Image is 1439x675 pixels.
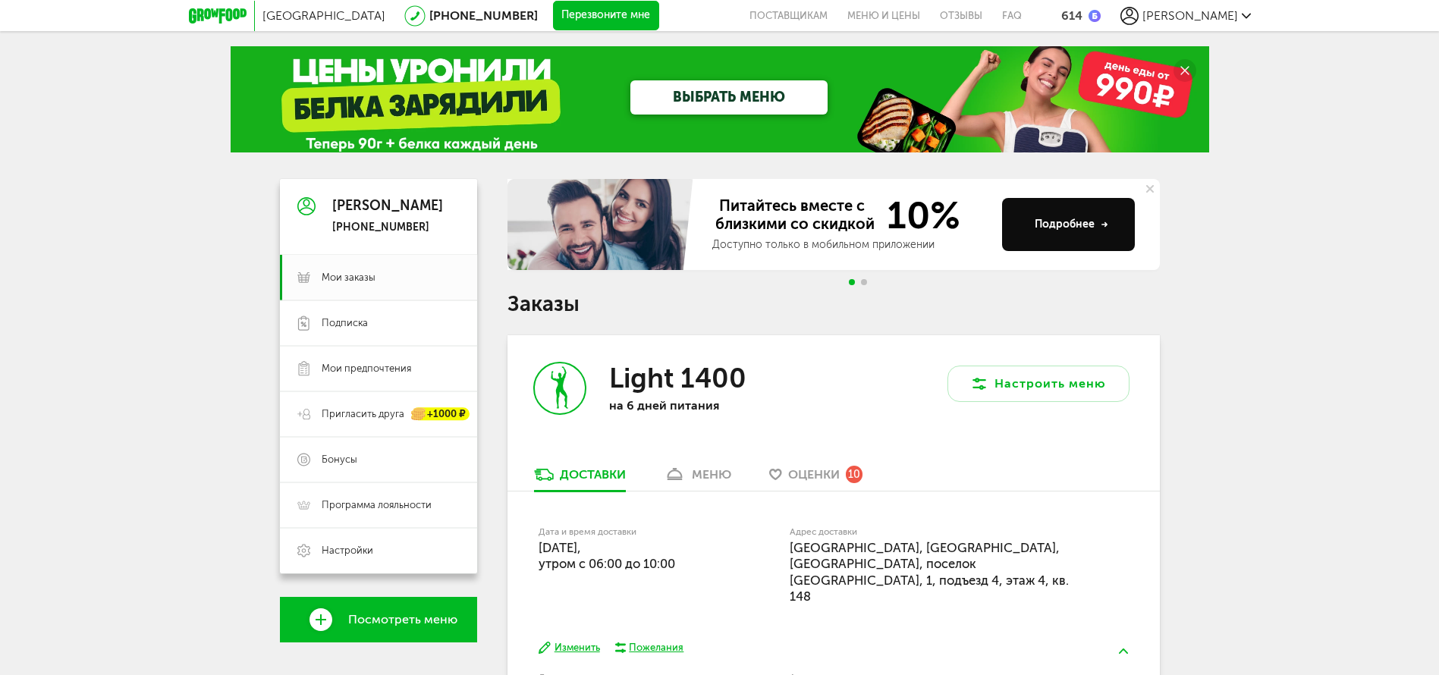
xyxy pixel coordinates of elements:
[412,408,470,421] div: +1000 ₽
[280,346,477,391] a: Мои предпочтения
[712,196,878,234] span: Питайтесь вместе с близкими со скидкой
[322,271,375,284] span: Мои заказы
[332,221,443,234] div: [PHONE_NUMBER]
[1035,217,1108,232] div: Подробнее
[348,613,457,626] span: Посмотреть меню
[507,294,1160,314] h1: Заказы
[280,528,477,573] a: Настройки
[615,641,684,655] button: Пожелания
[712,237,990,253] div: Доступно только в мобильном приложении
[280,437,477,482] a: Бонусы
[1089,10,1101,22] img: bonus_b.cdccf46.png
[849,279,855,285] span: Go to slide 1
[878,196,960,234] span: 10%
[280,391,477,437] a: Пригласить друга +1000 ₽
[322,544,373,557] span: Настройки
[609,398,806,413] p: на 6 дней питания
[630,80,828,115] a: ВЫБРАТЬ МЕНЮ
[262,8,385,23] span: [GEOGRAPHIC_DATA]
[788,467,840,482] span: Оценки
[280,255,477,300] a: Мои заказы
[322,498,432,512] span: Программа лояльности
[526,466,633,491] a: Доставки
[762,466,870,491] a: Оценки 10
[1142,8,1238,23] span: [PERSON_NAME]
[629,641,683,655] div: Пожелания
[507,179,697,270] img: family-banner.579af9d.jpg
[539,528,712,536] label: Дата и время доставки
[560,467,626,482] div: Доставки
[322,362,411,375] span: Мои предпочтения
[861,279,867,285] span: Go to slide 2
[280,597,477,642] a: Посмотреть меню
[553,1,659,31] button: Перезвоните мне
[322,453,357,466] span: Бонусы
[322,316,368,330] span: Подписка
[332,199,443,214] div: [PERSON_NAME]
[947,366,1130,402] button: Настроить меню
[846,466,862,482] div: 10
[322,407,404,421] span: Пригласить друга
[280,482,477,528] a: Программа лояльности
[539,641,600,655] button: Изменить
[790,540,1069,604] span: [GEOGRAPHIC_DATA], [GEOGRAPHIC_DATA], [GEOGRAPHIC_DATA], поселок [GEOGRAPHIC_DATA], 1, подъезд 4,...
[429,8,538,23] a: [PHONE_NUMBER]
[609,362,746,394] h3: Light 1400
[280,300,477,346] a: Подписка
[1061,8,1082,23] div: 614
[1002,198,1135,251] button: Подробнее
[790,528,1073,536] label: Адрес доставки
[656,466,739,491] a: меню
[539,540,675,571] span: [DATE], утром c 06:00 до 10:00
[1119,648,1128,654] img: arrow-up-green.5eb5f82.svg
[692,467,731,482] div: меню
